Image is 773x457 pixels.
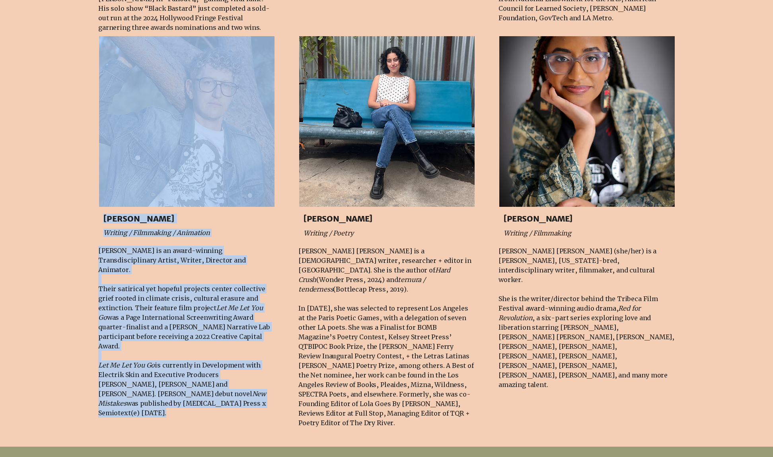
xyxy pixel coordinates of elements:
[504,214,572,224] span: [PERSON_NAME]
[499,35,676,207] img: janasmith.jpg
[98,361,155,369] span: Let Me Let You Go
[103,229,210,237] span: Writing / Filmmaking / Animation
[304,229,353,237] span: Writing / Poetry
[98,284,275,351] p: Their satirical yet hopeful projects center collective grief rooted in climate crisis, cultural e...
[504,229,571,237] span: Writing / Filmmaking
[99,35,275,207] img: clementgoldberg.jpg
[98,390,266,407] span: New Mistakes
[298,276,426,293] span: ternura / tenderness
[298,266,450,284] span: Hard Crush
[98,246,275,274] p: [PERSON_NAME] is an award-winning Transdisciplinary Artist, Writer, Director and Animator.
[298,246,475,294] p: [PERSON_NAME] [PERSON_NAME] is a [DEMOGRAPHIC_DATA] writer, researcher + editor in [GEOGRAPHIC_DA...
[98,304,263,321] span: Let Me Let You Go
[304,214,372,224] span: [PERSON_NAME]
[299,35,475,207] img: sarahyanni.jpeg
[298,303,475,428] p: In [DATE], she was selected to represent Los Angeles at the Paris Poetic Games, with a delegation...
[498,304,641,322] span: Red for Revolution
[103,214,174,224] span: [PERSON_NAME]
[498,294,675,389] p: She is the writer/director behind the Tribeca Film Festival award-winning audio drama, , a six-pa...
[98,360,275,418] p: is currently in Development with Electrik Skin and Executive Producers [PERSON_NAME], [PERSON_NAM...
[498,246,675,284] p: [PERSON_NAME] [PERSON_NAME] (she/her) is a [PERSON_NAME], [US_STATE]-bred, interdisciplinary writ...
